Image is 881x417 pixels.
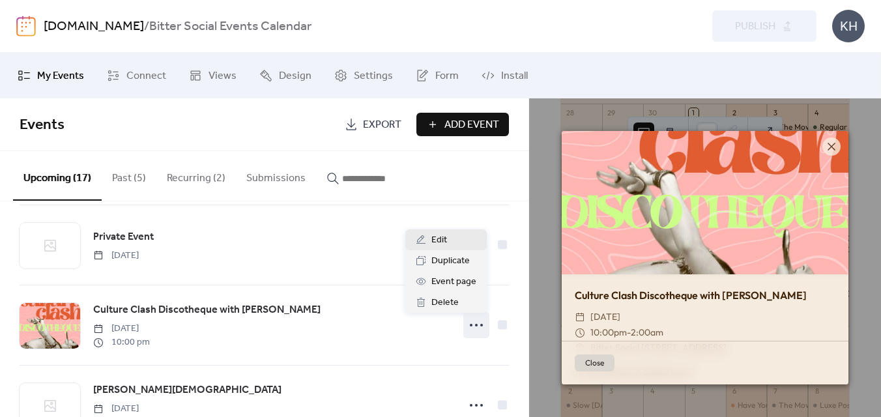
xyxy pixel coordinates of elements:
[144,14,149,39] b: /
[325,58,403,93] a: Settings
[431,274,476,290] span: Event page
[20,111,65,139] span: Events
[37,68,84,84] span: My Events
[209,68,237,84] span: Views
[179,58,246,93] a: Views
[631,326,663,338] span: 2:00am
[156,151,236,199] button: Recurring (2)
[416,113,509,136] button: Add Event
[93,402,145,416] span: [DATE]
[93,336,150,349] span: 10:00 pm
[444,117,499,133] span: Add Event
[93,229,154,245] span: Private Event
[279,68,311,84] span: Design
[575,309,585,325] div: ​
[431,295,459,311] span: Delete
[13,151,102,201] button: Upcoming (17)
[44,14,144,39] a: [DOMAIN_NAME]
[93,322,150,336] span: [DATE]
[435,68,459,84] span: Form
[93,382,282,398] span: [PERSON_NAME][DEMOGRAPHIC_DATA]
[16,16,36,36] img: logo
[335,113,411,136] a: Export
[431,253,470,269] span: Duplicate
[354,68,393,84] span: Settings
[126,68,166,84] span: Connect
[406,58,469,93] a: Form
[236,151,316,199] button: Submissions
[363,117,401,133] span: Export
[575,325,585,341] div: ​
[472,58,538,93] a: Install
[431,233,447,248] span: Edit
[501,68,528,84] span: Install
[575,354,614,371] button: Close
[562,287,848,303] div: Culture Clash Discotheque with [PERSON_NAME]
[93,302,321,319] a: Culture Clash Discotheque with [PERSON_NAME]
[93,382,282,399] a: [PERSON_NAME][DEMOGRAPHIC_DATA]
[97,58,176,93] a: Connect
[832,10,865,42] div: KH
[102,151,156,199] button: Past (5)
[93,229,154,246] a: Private Event
[93,249,139,263] span: [DATE]
[590,309,620,325] span: [DATE]
[627,326,631,338] span: -
[149,14,311,39] b: Bitter Social Events Calendar
[250,58,321,93] a: Design
[8,58,94,93] a: My Events
[93,302,321,318] span: Culture Clash Discotheque with [PERSON_NAME]
[590,326,627,338] span: 10:00pm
